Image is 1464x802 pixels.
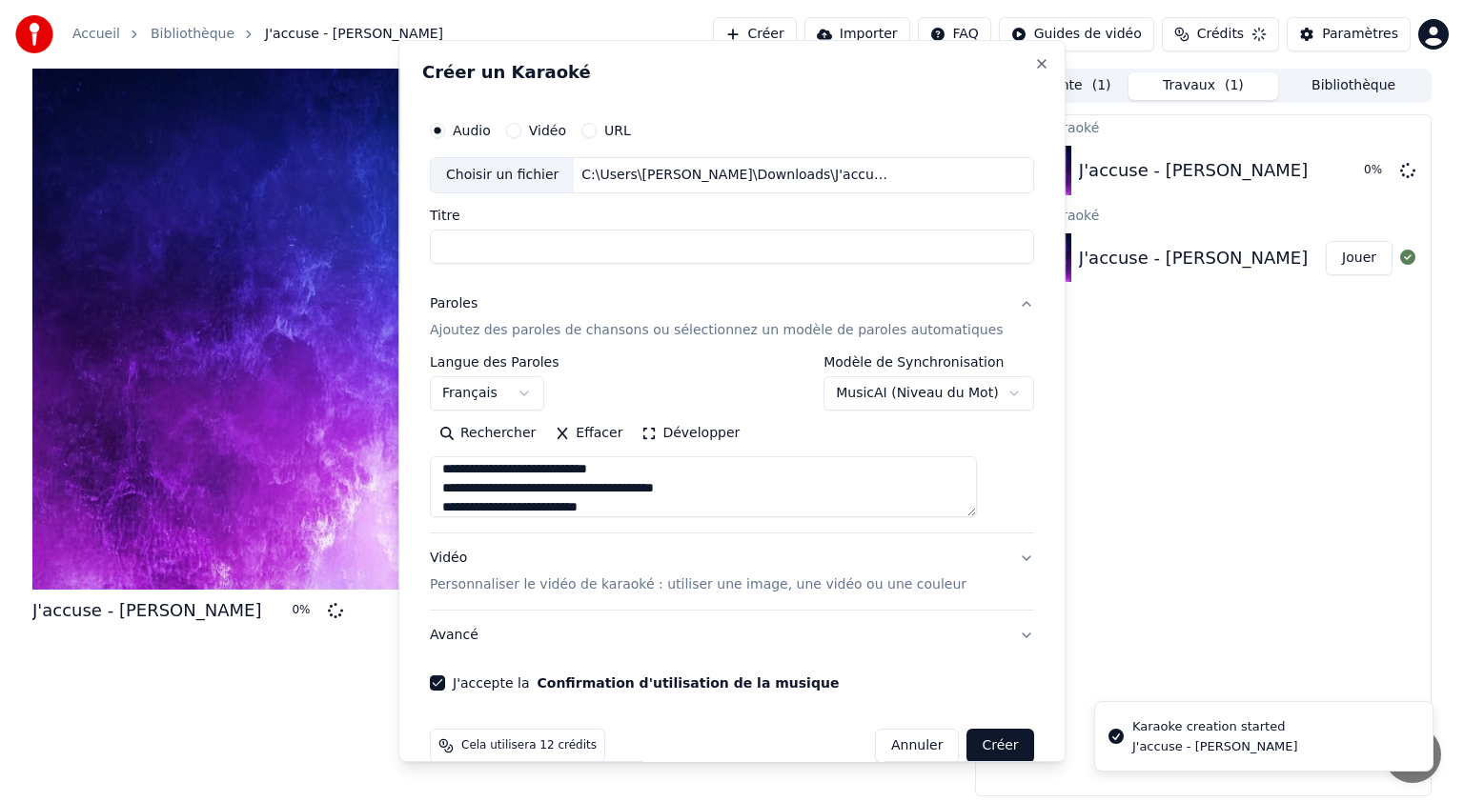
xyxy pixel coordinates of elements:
[430,209,1034,222] label: Titre
[422,64,1042,81] h2: Créer un Karaoké
[538,676,840,690] button: J'accepte la
[430,533,1034,610] button: VidéoPersonnaliser le vidéo de karaoké : utiliser une image, une vidéo ou une couleur
[604,124,631,137] label: URL
[823,355,1033,369] label: Modèle de Synchronisation
[430,611,1034,660] button: Avancé
[875,729,959,763] button: Annuler
[529,124,566,137] label: Vidéo
[430,279,1034,355] button: ParolesAjoutez des paroles de chansons ou sélectionnez un modèle de paroles automatiques
[453,676,839,690] label: J'accepte la
[430,355,559,369] label: Langue des Paroles
[430,321,1004,340] p: Ajoutez des paroles de chansons ou sélectionnez un modèle de paroles automatiques
[453,124,491,137] label: Audio
[575,166,899,185] div: C:\Users\[PERSON_NAME]\Downloads\J'accuse - [PERSON_NAME].wav
[431,158,574,192] div: Choisir un fichier
[430,294,478,313] div: Paroles
[545,418,632,449] button: Effacer
[430,355,1034,532] div: ParolesAjoutez des paroles de chansons ou sélectionnez un modèle de paroles automatiques
[461,738,597,753] span: Cela utilisera 12 crédits
[430,418,545,449] button: Rechercher
[967,729,1034,763] button: Créer
[430,549,966,594] div: Vidéo
[430,575,966,594] p: Personnaliser le vidéo de karaoké : utiliser une image, une vidéo ou une couleur
[633,418,750,449] button: Développer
